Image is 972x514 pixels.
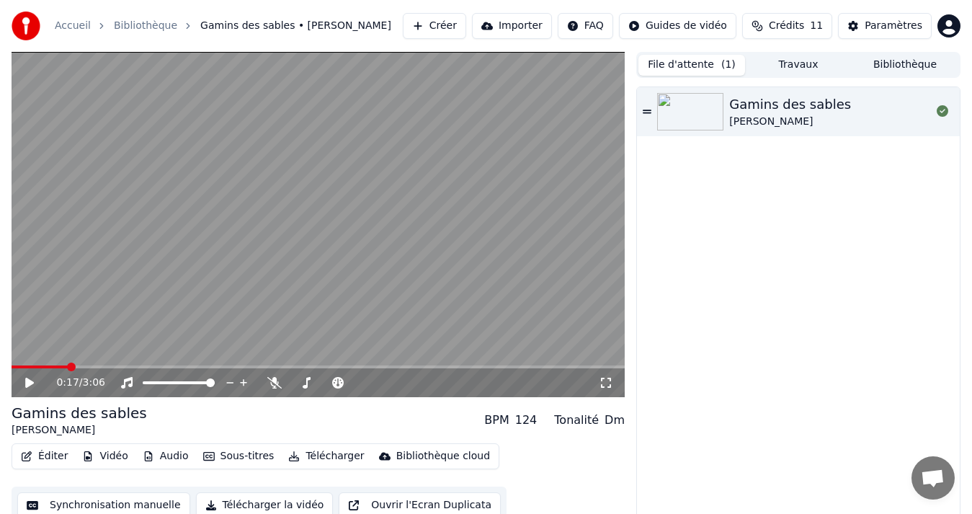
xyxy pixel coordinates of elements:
[472,13,552,39] button: Importer
[83,376,105,390] span: 3:06
[554,412,599,429] div: Tonalité
[396,449,490,464] div: Bibliothèque cloud
[15,446,73,466] button: Éditer
[403,13,466,39] button: Créer
[137,446,195,466] button: Audio
[838,13,932,39] button: Paramètres
[865,19,922,33] div: Paramètres
[56,376,79,390] span: 0:17
[638,55,745,76] button: File d'attente
[282,446,370,466] button: Télécharger
[197,446,280,466] button: Sous-titres
[605,412,625,429] div: Dm
[558,13,613,39] button: FAQ
[619,13,736,39] button: Guides de vidéo
[114,19,177,33] a: Bibliothèque
[12,403,147,423] div: Gamins des sables
[769,19,804,33] span: Crédits
[729,115,851,129] div: [PERSON_NAME]
[12,423,147,438] div: [PERSON_NAME]
[911,456,955,500] div: Ouvrir le chat
[515,412,538,429] div: 124
[55,19,91,33] a: Accueil
[721,58,736,72] span: ( 1 )
[76,446,133,466] button: Vidéo
[742,13,832,39] button: Crédits11
[12,12,40,40] img: youka
[810,19,823,33] span: 11
[55,19,391,33] nav: breadcrumb
[745,55,852,76] button: Travaux
[852,55,958,76] button: Bibliothèque
[729,94,851,115] div: Gamins des sables
[56,376,91,390] div: /
[200,19,391,33] span: Gamins des sables • [PERSON_NAME]
[484,412,509,429] div: BPM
